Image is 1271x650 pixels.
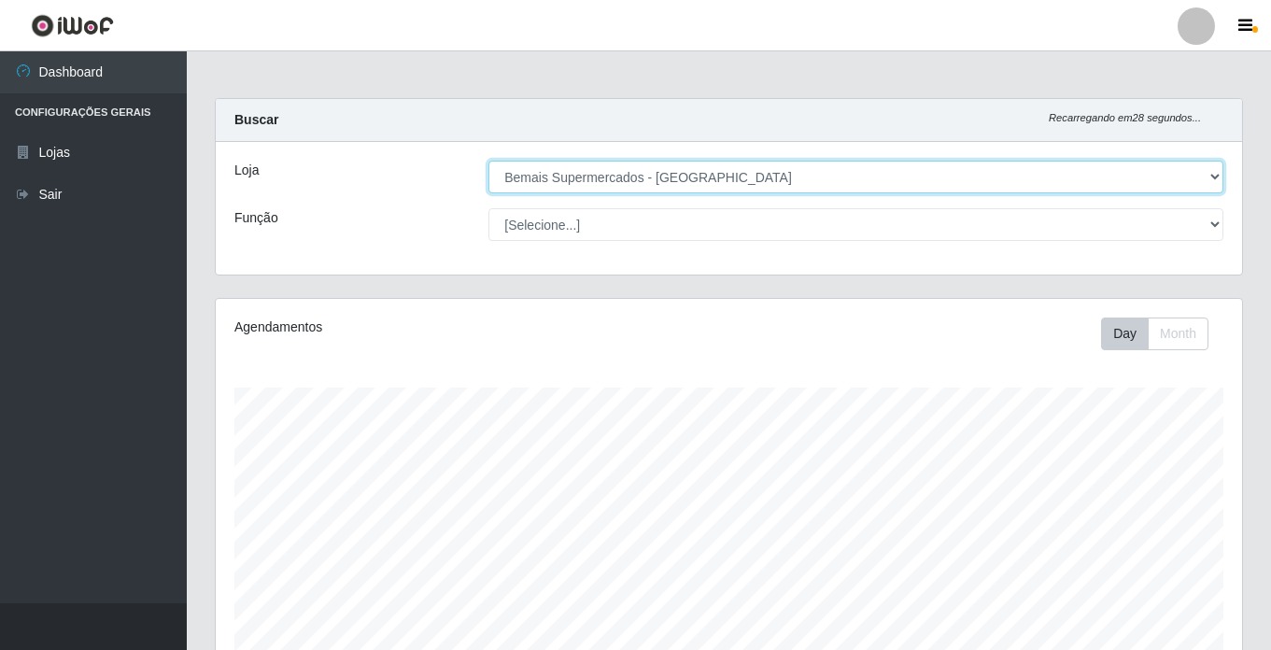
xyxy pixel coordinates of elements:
[1101,318,1208,350] div: First group
[1101,318,1149,350] button: Day
[234,208,278,228] label: Função
[1049,112,1201,123] i: Recarregando em 28 segundos...
[31,14,114,37] img: CoreUI Logo
[1148,318,1208,350] button: Month
[234,318,630,337] div: Agendamentos
[1101,318,1223,350] div: Toolbar with button groups
[234,161,259,180] label: Loja
[234,112,278,127] strong: Buscar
